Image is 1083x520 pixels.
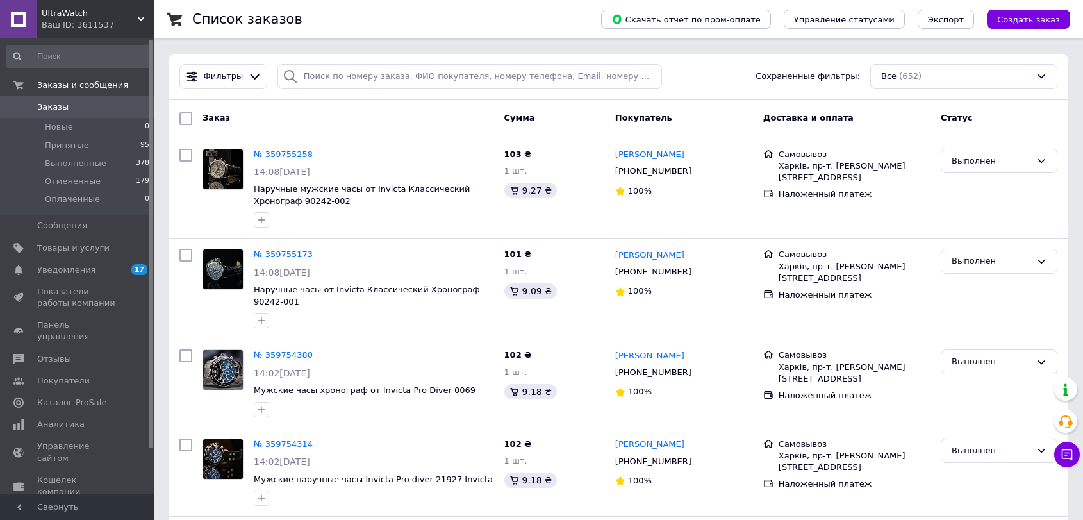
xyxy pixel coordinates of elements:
span: Заказы [37,101,69,113]
div: [PHONE_NUMBER] [613,163,694,180]
span: Доставка и оплата [763,113,854,122]
span: Заказы и сообщения [37,80,128,91]
a: Фото товару [203,439,244,480]
span: Создать заказ [997,15,1060,24]
span: Заказ [203,113,230,122]
span: 103 ₴ [504,149,532,159]
span: 102 ₴ [504,439,532,449]
a: № 359754314 [254,439,313,449]
span: 14:08[DATE] [254,267,310,278]
a: [PERSON_NAME] [615,350,684,362]
a: [PERSON_NAME] [615,149,684,161]
div: Наложенный платеж [779,189,930,200]
span: 0 [145,121,149,133]
span: Уведомления [37,264,95,276]
img: Фото товару [203,439,243,479]
span: 1 шт. [504,456,527,465]
span: Принятые [45,140,89,151]
a: Мужские часы хронограф от Invicta Pro Diver 0069 [254,385,475,395]
a: № 359755258 [254,149,313,159]
span: 14:02[DATE] [254,457,310,467]
button: Скачать отчет по пром-оплате [601,10,771,29]
span: 17 [131,264,147,275]
span: Управление сайтом [37,440,119,464]
a: Создать заказ [974,14,1070,24]
a: Фото товару [203,249,244,290]
div: Выполнен [952,155,1031,168]
div: 9.18 ₴ [504,473,557,488]
span: Покупатели [37,375,90,387]
a: № 359754380 [254,350,313,360]
span: 1 шт. [504,166,527,176]
div: 9.09 ₴ [504,283,557,299]
div: Наложенный платеж [779,289,930,301]
span: 102 ₴ [504,350,532,360]
span: Покупатель [615,113,672,122]
span: 95 [140,140,149,151]
span: Сумма [504,113,535,122]
span: 1 шт. [504,367,527,377]
div: Самовывоз [779,349,930,361]
img: Фото товару [203,249,243,289]
button: Чат с покупателем [1054,442,1080,467]
button: Экспорт [918,10,974,29]
span: Показатели работы компании [37,286,119,309]
span: 378 [136,158,149,169]
div: [PHONE_NUMBER] [613,364,694,381]
button: Управление статусами [784,10,905,29]
button: Создать заказ [987,10,1070,29]
span: Экспорт [928,15,964,24]
div: Харків, пр-т. [PERSON_NAME][STREET_ADDRESS] [779,160,930,183]
span: Выполненные [45,158,106,169]
div: Харків, пр-т. [PERSON_NAME][STREET_ADDRESS] [779,261,930,284]
span: Панель управления [37,319,119,342]
div: Самовывоз [779,149,930,160]
div: Наложенный платеж [779,478,930,490]
div: 9.27 ₴ [504,183,557,198]
div: Самовывоз [779,249,930,260]
a: Фото товару [203,349,244,390]
div: Ваш ID: 3611537 [42,19,154,31]
a: Наручные мужские часы от Invicta Классический Хронограф 90242-002 [254,184,470,206]
a: Фото товару [203,149,244,190]
span: Все [881,71,897,83]
a: № 359755173 [254,249,313,259]
span: Кошелек компании [37,474,119,498]
span: Сохраненные фильтры: [756,71,860,83]
img: Фото товару [203,350,243,390]
span: Отзывы [37,353,71,365]
span: (652) [899,71,922,81]
input: Поиск [6,45,151,68]
span: Каталог ProSale [37,397,106,408]
span: 0 [145,194,149,205]
span: 14:08[DATE] [254,167,310,177]
div: Самовывоз [779,439,930,450]
span: Товары и услуги [37,242,110,254]
div: Харків, пр-т. [PERSON_NAME][STREET_ADDRESS] [779,362,930,385]
div: Харків, пр-т. [PERSON_NAME][STREET_ADDRESS] [779,450,930,473]
div: Выполнен [952,444,1031,458]
span: Новые [45,121,73,133]
span: Управление статусами [794,15,895,24]
span: 100% [628,387,652,396]
a: [PERSON_NAME] [615,439,684,451]
img: Фото товару [203,149,243,189]
span: Фильтры [204,71,244,83]
span: 179 [136,176,149,187]
div: 9.18 ₴ [504,384,557,399]
span: 100% [628,186,652,196]
div: Выполнен [952,255,1031,268]
a: Мужские наручные часы Invicta Pro diver 21927 Invicta [254,474,493,484]
div: [PHONE_NUMBER] [613,453,694,470]
span: Скачать отчет по пром-оплате [611,13,761,25]
span: Оплаченные [45,194,100,205]
a: [PERSON_NAME] [615,249,684,262]
span: 1 шт. [504,267,527,276]
span: UltraWatch [42,8,138,19]
span: 14:02[DATE] [254,368,310,378]
h1: Список заказов [192,12,302,27]
span: Отмененные [45,176,101,187]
